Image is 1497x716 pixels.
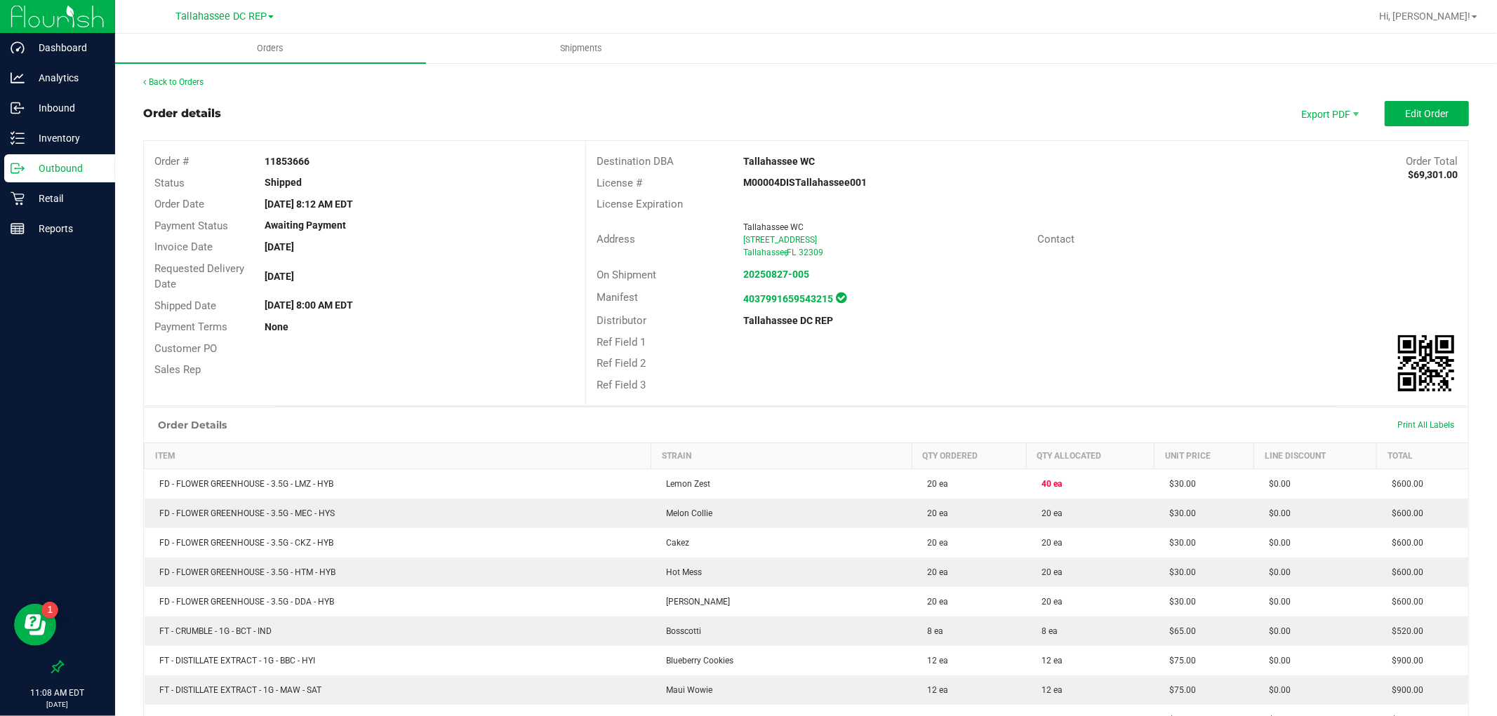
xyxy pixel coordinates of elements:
span: Tallahassee DC REP [175,11,267,22]
span: $0.00 [1263,538,1291,548]
span: $0.00 [1263,508,1291,518]
a: Orders [115,34,426,63]
a: 4037991659543215 [743,293,833,304]
span: FD - FLOWER GREENHOUSE - 3.5G - HTM - HYB [153,567,336,577]
span: FD - FLOWER GREENHOUSE - 3.5G - LMZ - HYB [153,479,334,489]
span: Status [154,177,185,189]
inline-svg: Outbound [11,161,25,175]
button: Edit Order [1385,101,1469,126]
li: Export PDF [1286,101,1371,126]
strong: M00004DISTallahassee001 [743,177,867,188]
span: $30.00 [1162,479,1196,489]
span: $0.00 [1263,656,1291,666]
span: $600.00 [1385,597,1424,607]
span: Lemon Zest [659,479,710,489]
label: Pin the sidebar to full width on large screens [51,660,65,674]
span: Contact [1037,233,1074,245]
span: $900.00 [1385,685,1424,695]
span: $600.00 [1385,479,1424,489]
span: $75.00 [1162,685,1196,695]
span: 20 ea [920,479,948,489]
span: Address [597,233,635,245]
th: Qty Allocated [1026,443,1154,469]
span: On Shipment [597,269,656,281]
span: Order Date [154,198,204,210]
inline-svg: Dashboard [11,41,25,55]
span: Shipped Date [154,299,216,312]
span: 20 ea [920,508,948,518]
span: Ref Field 1 [597,336,646,349]
span: $30.00 [1162,538,1196,548]
inline-svg: Reports [11,222,25,236]
img: Scan me! [1398,335,1454,391]
span: 12 ea [1034,685,1063,695]
inline-svg: Inbound [11,101,25,115]
span: Hot Mess [659,567,702,577]
span: Maui Wowie [659,685,712,695]
th: Strain [651,443,912,469]
span: , [785,248,787,257]
span: 20 ea [1034,597,1063,607]
span: FT - DISTILLATE EXTRACT - 1G - MAW - SAT [153,685,322,695]
span: 8 ea [920,626,943,636]
span: FT - CRUMBLE - 1G - BCT - IND [153,626,272,636]
strong: Shipped [265,177,302,188]
span: Sales Rep [154,363,201,376]
span: $75.00 [1162,656,1196,666]
span: $30.00 [1162,567,1196,577]
th: Line Discount [1254,443,1377,469]
span: Customer PO [154,342,217,355]
span: In Sync [836,290,846,305]
span: Distributor [597,314,646,327]
span: $0.00 [1263,567,1291,577]
span: Melon Collie [659,508,712,518]
qrcode: 11853666 [1398,335,1454,391]
span: $600.00 [1385,567,1424,577]
span: Print All Labels [1397,420,1454,430]
p: Reports [25,220,109,237]
span: Tallahassee WC [743,222,804,232]
span: 8 ea [1034,626,1058,636]
span: 20 ea [920,597,948,607]
a: Back to Orders [143,77,204,87]
span: 20 ea [920,538,948,548]
span: FL [787,248,796,257]
span: Destination DBA [597,155,674,168]
span: Invoice Date [154,241,213,253]
span: 12 ea [1034,656,1063,666]
span: Shipments [542,42,622,55]
span: 12 ea [920,685,948,695]
span: Edit Order [1405,108,1449,119]
th: Qty Ordered [912,443,1026,469]
span: $900.00 [1385,656,1424,666]
span: Ref Field 3 [597,379,646,391]
p: Inventory [25,130,109,147]
th: Unit Price [1154,443,1253,469]
p: Outbound [25,160,109,177]
span: 20 ea [920,567,948,577]
strong: $69,301.00 [1408,169,1458,180]
span: License Expiration [597,198,683,210]
span: FD - FLOWER GREENHOUSE - 3.5G - MEC - HYS [153,508,335,518]
strong: [DATE] 8:00 AM EDT [265,299,353,311]
span: Payment Terms [154,320,227,333]
span: FD - FLOWER GREENHOUSE - 3.5G - CKZ - HYB [153,538,334,548]
strong: [DATE] [265,271,294,282]
span: $65.00 [1162,626,1196,636]
span: Bosscotti [659,626,701,636]
span: 40 ea [1034,479,1062,489]
th: Total [1377,443,1468,469]
span: $0.00 [1263,597,1291,607]
span: $30.00 [1162,508,1196,518]
strong: Tallahassee WC [743,156,815,167]
span: FT - DISTILLATE EXTRACT - 1G - BBC - HYI [153,656,316,666]
span: [STREET_ADDRESS] [743,235,817,245]
a: Shipments [426,34,737,63]
strong: 11853666 [265,156,310,167]
p: Analytics [25,69,109,86]
span: $600.00 [1385,538,1424,548]
a: 20250827-005 [743,269,809,280]
strong: [DATE] [265,241,294,252]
